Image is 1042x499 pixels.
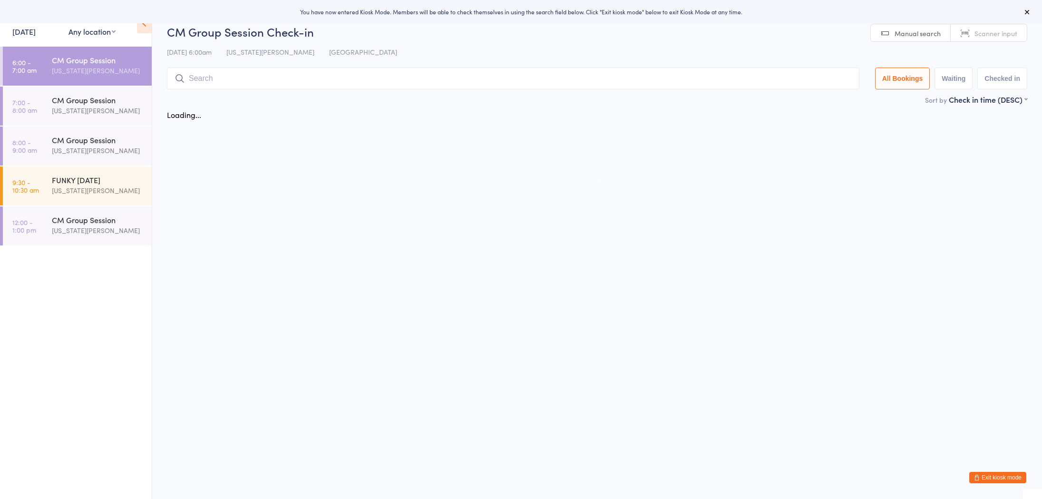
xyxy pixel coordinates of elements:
[875,68,930,89] button: All Bookings
[52,135,144,145] div: CM Group Session
[12,218,36,234] time: 12:00 - 1:00 pm
[167,68,859,89] input: Search
[52,225,144,236] div: [US_STATE][PERSON_NAME]
[167,24,1027,39] h2: CM Group Session Check-in
[977,68,1027,89] button: Checked in
[52,105,144,116] div: [US_STATE][PERSON_NAME]
[974,29,1017,38] span: Scanner input
[167,109,201,120] div: Loading...
[3,166,152,205] a: 9:30 -10:30 amFUNKY [DATE][US_STATE][PERSON_NAME]
[12,138,37,154] time: 8:00 - 9:00 am
[167,47,212,57] span: [DATE] 6:00am
[12,26,36,37] a: [DATE]
[52,55,144,65] div: CM Group Session
[68,26,116,37] div: Any location
[52,175,144,185] div: FUNKY [DATE]
[3,47,152,86] a: 6:00 -7:00 amCM Group Session[US_STATE][PERSON_NAME]
[15,8,1027,16] div: You have now entered Kiosk Mode. Members will be able to check themselves in using the search fie...
[12,98,37,114] time: 7:00 - 8:00 am
[935,68,973,89] button: Waiting
[329,47,397,57] span: [GEOGRAPHIC_DATA]
[52,185,144,196] div: [US_STATE][PERSON_NAME]
[3,87,152,126] a: 7:00 -8:00 amCM Group Session[US_STATE][PERSON_NAME]
[3,206,152,245] a: 12:00 -1:00 pmCM Group Session[US_STATE][PERSON_NAME]
[895,29,941,38] span: Manual search
[12,59,37,74] time: 6:00 - 7:00 am
[969,472,1026,483] button: Exit kiosk mode
[226,47,314,57] span: [US_STATE][PERSON_NAME]
[52,145,144,156] div: [US_STATE][PERSON_NAME]
[3,127,152,166] a: 8:00 -9:00 amCM Group Session[US_STATE][PERSON_NAME]
[925,95,947,105] label: Sort by
[949,94,1027,105] div: Check in time (DESC)
[52,215,144,225] div: CM Group Session
[12,178,39,194] time: 9:30 - 10:30 am
[52,95,144,105] div: CM Group Session
[52,65,144,76] div: [US_STATE][PERSON_NAME]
